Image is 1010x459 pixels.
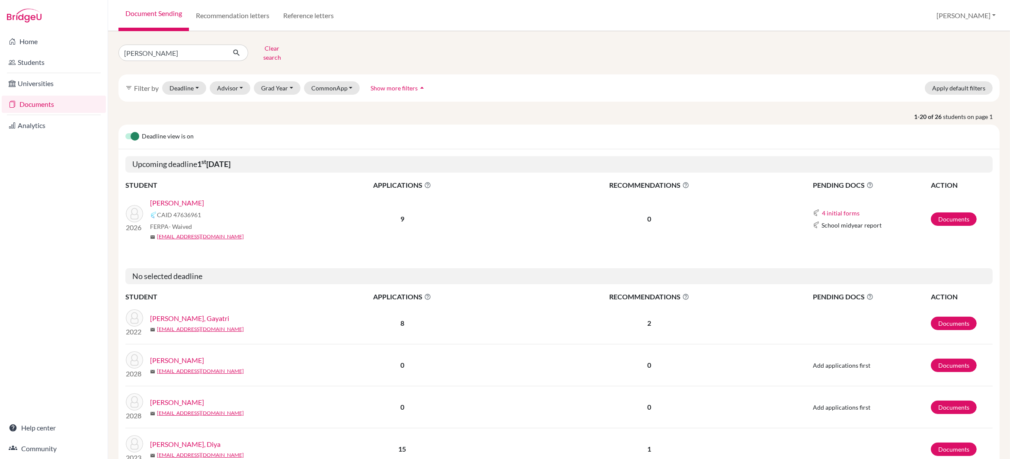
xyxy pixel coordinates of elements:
span: CAID 47636961 [157,210,201,219]
button: 4 initial forms [821,208,860,218]
span: Add applications first [813,404,870,411]
span: Add applications first [813,362,870,369]
span: mail [150,327,155,332]
span: mail [150,453,155,458]
i: filter_list [125,84,132,91]
span: RECOMMENDATIONS [507,292,792,302]
a: [EMAIL_ADDRESS][DOMAIN_NAME] [157,325,244,333]
a: Documents [931,317,977,330]
a: [PERSON_NAME] [150,355,204,366]
a: [PERSON_NAME] [150,198,204,208]
th: ACTION [930,180,993,191]
img: Common App logo [150,212,157,218]
img: SHARMA, Aryan [126,205,143,222]
th: STUDENT [125,291,298,302]
span: FERPA [150,222,192,231]
p: 0 [507,214,792,224]
strong: 1-20 of 26 [914,112,943,121]
span: APPLICATIONS [299,180,506,190]
p: 2 [507,318,792,328]
i: arrow_drop_up [418,83,426,92]
button: [PERSON_NAME] [933,7,1000,24]
span: PENDING DOCS [813,180,930,190]
a: [EMAIL_ADDRESS][DOMAIN_NAME] [157,451,244,459]
b: 9 [400,215,404,223]
img: Sharma, Diya [126,435,143,453]
a: Documents [2,96,106,113]
img: Common App logo [813,209,820,216]
span: Filter by [134,84,159,92]
button: Clear search [248,42,296,64]
span: Deadline view is on [142,132,194,142]
button: Show more filtersarrow_drop_up [363,81,434,95]
a: Analytics [2,117,106,134]
span: Show more filters [371,84,418,92]
b: 1 [DATE] [197,159,230,169]
span: mail [150,369,155,374]
p: 2028 [126,369,143,379]
button: Deadline [162,81,206,95]
a: Documents [931,359,977,372]
h5: Upcoming deadline [125,156,993,173]
b: 0 [400,403,404,411]
a: [EMAIL_ADDRESS][DOMAIN_NAME] [157,233,244,241]
a: [PERSON_NAME], Diya [150,439,221,449]
a: Universities [2,75,106,92]
p: 0 [507,402,792,412]
b: 8 [400,319,404,327]
span: students on page 1 [943,112,1000,121]
th: STUDENT [125,180,298,191]
a: [PERSON_NAME] [150,397,204,408]
a: [EMAIL_ADDRESS][DOMAIN_NAME] [157,409,244,417]
a: [EMAIL_ADDRESS][DOMAIN_NAME] [157,367,244,375]
b: 0 [400,361,404,369]
span: RECOMMENDATIONS [507,180,792,190]
a: Community [2,440,106,457]
p: 2026 [126,222,143,233]
p: 2028 [126,411,143,421]
input: Find student by name... [118,45,226,61]
span: mail [150,234,155,240]
a: Students [2,54,106,71]
sup: st [201,158,206,165]
button: Advisor [210,81,251,95]
a: [PERSON_NAME], Gayatri [150,313,229,324]
a: Documents [931,212,977,226]
span: mail [150,411,155,416]
p: 1 [507,444,792,454]
a: Help center [2,419,106,437]
p: 2022 [126,327,143,337]
b: 15 [398,445,406,453]
span: PENDING DOCS [813,292,930,302]
a: Documents [931,443,977,456]
h5: No selected deadline [125,268,993,285]
img: CHATTERJI SHARMA, Gayatri [126,309,143,327]
th: ACTION [930,291,993,302]
span: School midyear report [821,221,882,230]
p: 0 [507,360,792,370]
img: Common App logo [813,221,820,228]
a: Home [2,33,106,50]
span: - Waived [169,223,192,230]
img: Sharma, Adya [126,393,143,411]
button: Grad Year [254,81,300,95]
button: Apply default filters [925,81,993,95]
img: Ria, SHARMA [126,351,143,369]
span: APPLICATIONS [299,292,506,302]
button: CommonApp [304,81,360,95]
a: Documents [931,401,977,414]
img: Bridge-U [7,9,42,22]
